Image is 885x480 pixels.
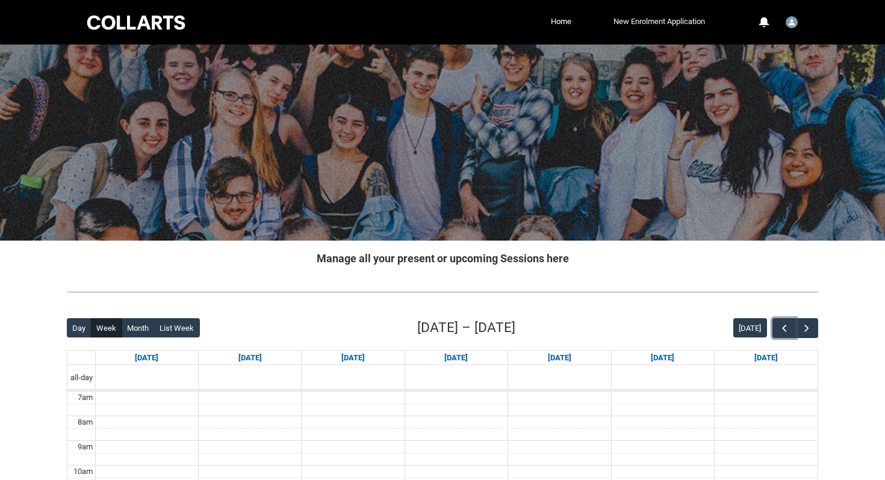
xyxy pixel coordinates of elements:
a: Go to September 17, 2025 [442,351,470,365]
button: Month [122,318,155,337]
a: New Enrolment Application [610,13,708,31]
button: List Week [154,318,200,337]
button: Next Week [795,318,818,338]
a: Home [548,13,574,31]
button: [DATE] [733,318,767,337]
button: Previous Week [772,318,795,338]
div: 9am [75,441,95,453]
button: Week [91,318,122,337]
div: 8am [75,416,95,428]
h2: Manage all your present or upcoming Sessions here [67,250,818,266]
a: Go to September 18, 2025 [545,351,574,365]
a: Go to September 19, 2025 [648,351,677,365]
a: Go to September 14, 2025 [132,351,161,365]
a: Go to September 15, 2025 [236,351,264,365]
span: all-day [68,372,95,384]
button: Day [67,318,92,337]
img: REDU_GREY_LINE [67,286,818,298]
div: 7am [75,392,95,404]
img: Student.lfraser.20252689 [786,16,798,28]
a: Go to September 16, 2025 [339,351,367,365]
h2: [DATE] – [DATE] [417,318,515,338]
button: User Profile Student.lfraser.20252689 [783,11,801,31]
a: Go to September 20, 2025 [752,351,780,365]
div: 10am [71,466,95,478]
